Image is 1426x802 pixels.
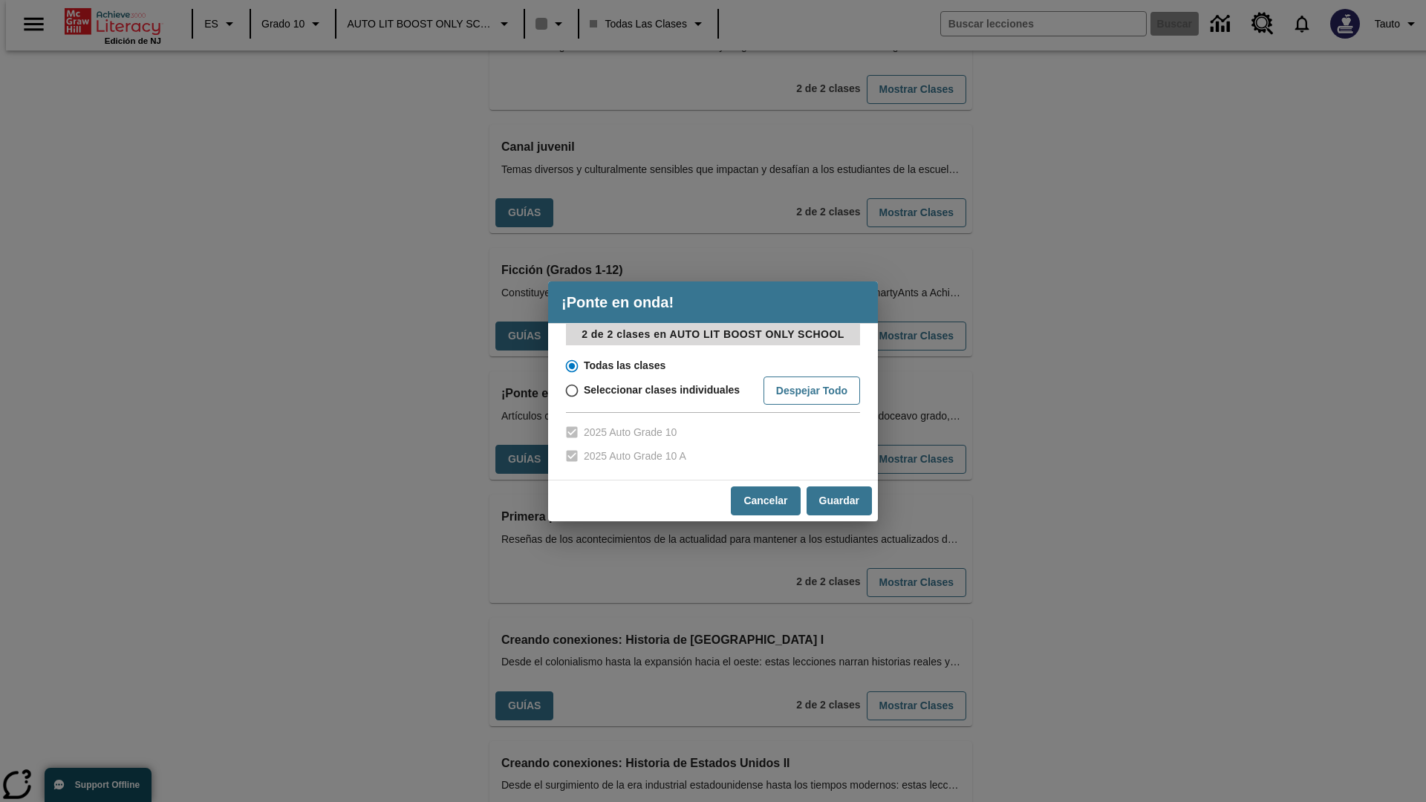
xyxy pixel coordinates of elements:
span: 2025 Auto Grade 10 [584,425,677,440]
button: Cancelar [731,486,800,515]
h4: ¡Ponte en onda! [548,281,878,323]
p: 2 de 2 clases en AUTO LIT BOOST ONLY SCHOOL [566,324,860,345]
span: 2025 Auto Grade 10 A [584,449,686,464]
span: Seleccionar clases individuales [584,382,740,398]
button: Guardar [807,486,872,515]
button: Despejar todo [764,376,860,405]
span: Todas las clases [584,358,665,374]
